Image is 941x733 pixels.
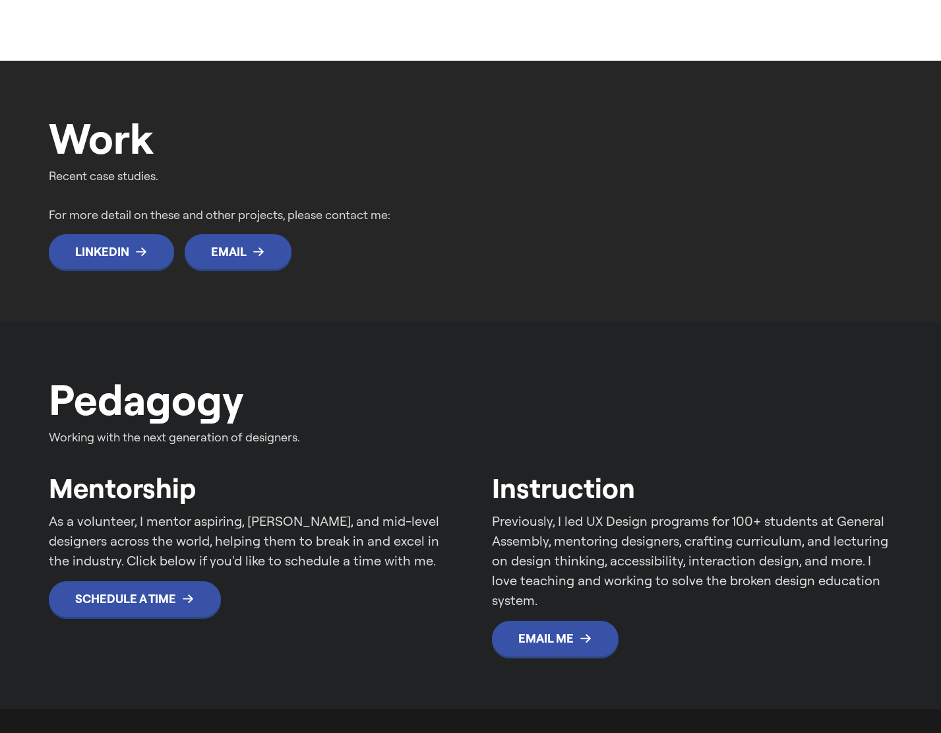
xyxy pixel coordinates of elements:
[492,621,619,656] a: Email Me
[75,245,129,259] p: LinkedIn
[49,234,174,270] a: LinkedIn
[881,18,920,34] a: About
[49,375,244,426] h2: Pedagogy
[49,467,196,509] h2: Mentorship
[492,467,635,509] h2: Instruction
[492,511,893,610] p: Previously, I led UX Design programs for 100+ students at General Assembly, mentoring designers, ...
[49,113,153,164] h2: Work
[518,631,574,646] p: Email Me
[211,245,247,259] p: Email
[49,581,221,617] a: Schedule a Time
[49,428,471,446] p: Working with the next generation of designers.
[49,511,450,571] p: As a volunteer, I mentor aspiring, [PERSON_NAME], and mid-level designers across the world, helpi...
[75,592,176,606] p: Schedule a Time
[21,17,137,36] a: [PERSON_NAME]
[185,234,291,270] a: Email
[49,167,471,185] p: Recent case studies.
[49,206,471,224] p: For more detail on these and other projects, please contact me:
